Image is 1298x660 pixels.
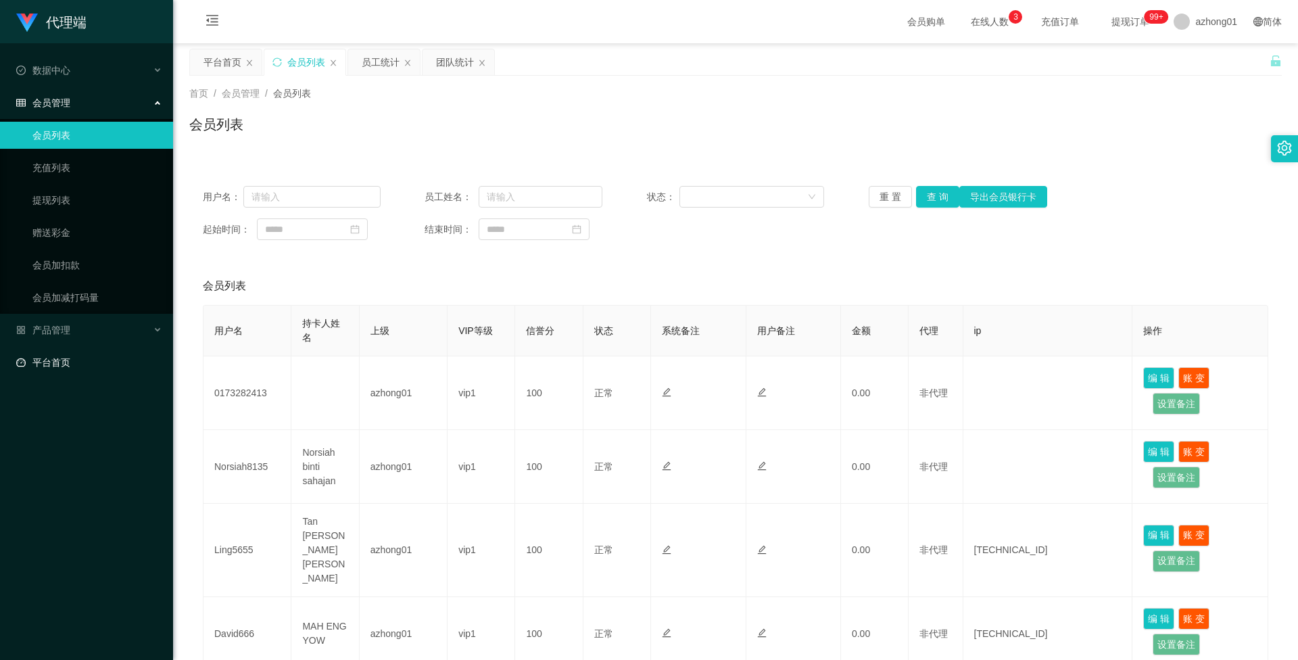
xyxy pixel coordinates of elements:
span: 会员管理 [16,97,70,108]
i: 图标: edit [757,387,767,397]
i: 图标: close [329,59,337,67]
td: Tan [PERSON_NAME] [PERSON_NAME] [291,504,359,597]
span: 起始时间： [203,222,257,237]
span: 状态： [647,190,680,204]
input: 请输入 [479,186,602,208]
span: 员工姓名： [425,190,479,204]
sup: 3 [1009,10,1022,24]
td: [TECHNICAL_ID] [963,504,1133,597]
a: 提现列表 [32,187,162,214]
button: 编 辑 [1143,367,1174,389]
span: 代理 [919,325,938,336]
span: 金额 [852,325,871,336]
span: 上级 [370,325,389,336]
button: 编 辑 [1143,525,1174,546]
a: 赠送彩金 [32,219,162,246]
i: 图标: edit [662,461,671,471]
td: vip1 [448,430,515,504]
span: 产品管理 [16,325,70,335]
i: 图标: edit [757,628,767,638]
span: 状态 [594,325,613,336]
span: / [265,88,268,99]
div: 团队统计 [436,49,474,75]
span: / [214,88,216,99]
td: azhong01 [360,430,448,504]
p: 3 [1013,10,1018,24]
span: 会员列表 [273,88,311,99]
i: 图标: menu-fold [189,1,235,44]
td: Norsiah binti sahajan [291,430,359,504]
i: 图标: close [404,59,412,67]
button: 账 变 [1178,525,1209,546]
i: 图标: down [808,193,816,202]
span: 持卡人姓名 [302,318,340,343]
span: 用户名 [214,325,243,336]
button: 设置备注 [1153,634,1200,655]
button: 设置备注 [1153,550,1200,572]
a: 充值列表 [32,154,162,181]
td: 100 [515,356,583,430]
i: 图标: edit [757,461,767,471]
i: 图标: global [1253,17,1263,26]
img: logo.9652507e.png [16,14,38,32]
span: 会员管理 [222,88,260,99]
td: 100 [515,430,583,504]
span: VIP等级 [458,325,493,336]
span: 正常 [594,544,613,555]
span: 非代理 [919,544,948,555]
h1: 代理端 [46,1,87,44]
span: 非代理 [919,461,948,472]
button: 账 变 [1178,441,1209,463]
i: 图标: close [245,59,254,67]
td: azhong01 [360,356,448,430]
div: 会员列表 [287,49,325,75]
i: 图标: edit [662,628,671,638]
h1: 会员列表 [189,114,243,135]
span: 会员列表 [203,278,246,294]
span: 在线人数 [964,17,1015,26]
td: 0173282413 [203,356,291,430]
i: 图标: edit [662,387,671,397]
span: 用户备注 [757,325,795,336]
span: 正常 [594,461,613,472]
span: 信誉分 [526,325,554,336]
i: 图标: calendar [350,225,360,234]
i: 图标: appstore-o [16,325,26,335]
button: 编 辑 [1143,441,1174,463]
i: 图标: calendar [572,225,581,234]
td: 0.00 [841,504,909,597]
sup: 1206 [1144,10,1168,24]
a: 代理端 [16,16,87,27]
i: 图标: setting [1277,141,1292,156]
i: 图标: unlock [1270,55,1282,67]
td: 0.00 [841,356,909,430]
td: vip1 [448,356,515,430]
a: 图标: dashboard平台首页 [16,349,162,376]
span: 数据中心 [16,65,70,76]
button: 设置备注 [1153,467,1200,488]
button: 设置备注 [1153,393,1200,415]
button: 编 辑 [1143,608,1174,630]
span: 正常 [594,387,613,398]
td: azhong01 [360,504,448,597]
span: 操作 [1143,325,1162,336]
div: 平台首页 [203,49,241,75]
a: 会员加减打码量 [32,284,162,311]
span: 正常 [594,628,613,639]
span: 用户名： [203,190,243,204]
span: 结束时间： [425,222,479,237]
td: 0.00 [841,430,909,504]
span: 提现订单 [1105,17,1156,26]
button: 查 询 [916,186,959,208]
span: 非代理 [919,387,948,398]
i: 图标: close [478,59,486,67]
i: 图标: check-circle-o [16,66,26,75]
span: ip [974,325,982,336]
td: Norsiah8135 [203,430,291,504]
i: 图标: sync [272,57,282,67]
span: 系统备注 [662,325,700,336]
td: 100 [515,504,583,597]
button: 账 变 [1178,608,1209,630]
button: 导出会员银行卡 [959,186,1047,208]
i: 图标: table [16,98,26,108]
